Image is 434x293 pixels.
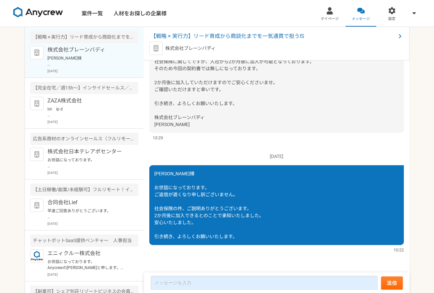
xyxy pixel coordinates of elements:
[151,32,396,40] span: 【戦略 × 実行力】リード育成から商談化までを一気通貫で担うIS
[47,69,138,73] p: [DATE]
[30,82,138,94] div: 【完全在宅／週15h〜】インサイドセールス／業界トップクラスのBtoBサービス
[30,249,43,263] img: logo_text_blue_01.png
[47,119,138,124] p: [DATE]
[30,184,138,196] div: 【土日稼働/副業/未経験可】フルリモート！インサイドセールス募集（長期案件）
[47,148,129,156] p: 株式会社日本テレアポセンター
[30,199,43,212] img: default_org_logo-42cde973f59100197ec2c8e796e4974ac8490bb5b08a0eb061ff975e4574aa76.png
[165,45,216,52] p: 株式会社ブレーンバディ
[388,16,396,22] span: 設定
[47,157,129,169] p: お世話になっております。 プロフィール拝見してとても魅力的なご経歴で、 ぜひ一度、弊社面談をお願いできないでしょうか？ [URL][DOMAIN_NAME][DOMAIN_NAME] 当社ですが...
[47,221,138,226] p: [DATE]
[30,133,138,145] div: 広告系商材のオンラインセールス（フルリモート）募集
[30,31,138,43] div: 【戦略 × 実行力】リード育成から商談化までを一気通貫で担うIS
[47,170,138,175] p: [DATE]
[381,276,403,290] button: 送信
[30,148,43,161] img: default_org_logo-42cde973f59100197ec2c8e796e4974ac8490bb5b08a0eb061ff975e4574aa76.png
[154,24,314,127] span: [PERSON_NAME]様 お世話になっております。 株式会社ブレーンバディ [PERSON_NAME]です。 ご連絡いただきありがとうございます！ 社会保険に関してですが、入社から2か月後に...
[47,259,129,271] p: お世話になっております。 Anycrewの[PERSON_NAME]と申します。 本案件ですが、現在別の方で進んでいる案件となりますので、その方如何でのご案内とさせていただけますでしょうか？ 貴...
[30,46,43,59] img: default_org_logo-42cde973f59100197ec2c8e796e4974ac8490bb5b08a0eb061ff975e4574aa76.png
[13,7,63,18] img: 8DqYSo04kwAAAAASUVORK5CYII=
[47,272,138,277] p: [DATE]
[47,106,129,118] p: lor ip d sitametcons。 ADIPiscingelitse。 do、eiusmodtemporincididuntutlaboreetdo。 magnaaliquaenimad...
[47,55,129,67] p: [PERSON_NAME]様 お世話になっております。 スラックの招待よろしくお願いします。 引き続きよろしくお願いします。
[149,153,404,160] p: [DATE]
[47,249,129,257] p: エニィクルー株式会社
[47,46,129,54] p: 株式会社ブレーンバディ
[47,97,129,105] p: ZAZA株式会社
[321,16,339,22] span: マイページ
[149,42,163,55] img: default_org_logo-42cde973f59100197ec2c8e796e4974ac8490bb5b08a0eb061ff975e4574aa76.png
[394,247,404,253] span: 10:22
[30,234,138,247] div: チャットボットSaaS提供ベンチャー 人事担当
[47,199,129,207] p: 合同会社Lief
[30,97,43,110] img: default_org_logo-42cde973f59100197ec2c8e796e4974ac8490bb5b08a0eb061ff975e4574aa76.png
[153,135,163,141] span: 13:29
[154,171,264,239] span: [PERSON_NAME]様 お世話になっております。 ご返信が遅くなり申し訳ございません。 社会保険の件、ご説明ありがとうございます。 2か月後に加入できるとのことで承知いたしました。 安心い...
[352,16,370,22] span: メッセージ
[47,208,129,220] p: 早速ご回答ありがとうございます。 一度、ご面談をさせて頂きたいと思いますので、候補日時を3つ程頂いてもよろしいでしょうか。 よろしくお願いします。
